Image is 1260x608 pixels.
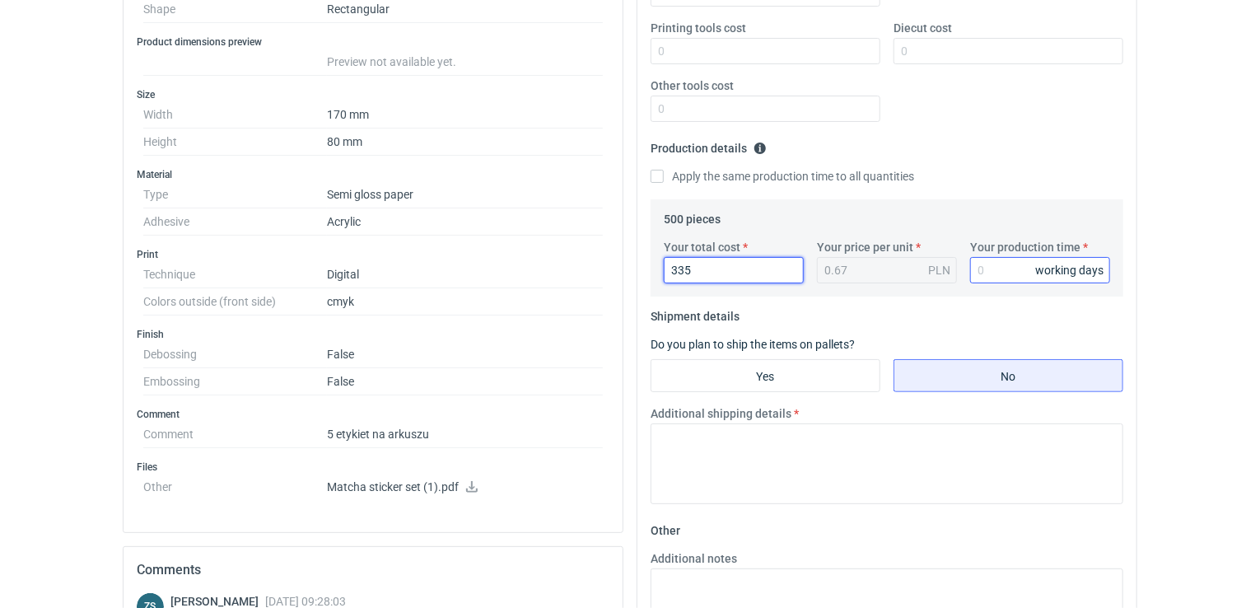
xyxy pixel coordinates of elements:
label: Your production time [970,239,1080,255]
label: Additional shipping details [651,405,791,422]
h3: Print [137,248,609,261]
dd: Digital [327,261,603,288]
legend: Other [651,517,680,537]
span: [DATE] 09:28:03 [265,595,346,608]
input: 0 [894,38,1123,64]
label: Additional notes [651,550,737,567]
h3: Product dimensions preview [137,35,609,49]
label: Diecut cost [894,20,952,36]
dd: False [327,341,603,368]
dd: Semi gloss paper [327,181,603,208]
p: Matcha sticker set (1).pdf [327,480,603,495]
dt: Embossing [143,368,327,395]
dt: Type [143,181,327,208]
label: Apply the same production time to all quantities [651,168,914,185]
label: Do you plan to ship the items on pallets? [651,338,855,351]
dt: Technique [143,261,327,288]
label: Your total cost [664,239,740,255]
dt: Width [143,101,327,129]
h3: Comment [137,408,609,421]
input: 0 [651,38,880,64]
dt: Adhesive [143,208,327,236]
dd: cmyk [327,288,603,316]
dt: Other [143,474,327,507]
dt: Height [143,129,327,156]
label: No [894,359,1123,392]
legend: Production details [651,135,767,155]
label: Other tools cost [651,77,734,94]
input: 0 [651,96,880,122]
span: [PERSON_NAME] [170,595,265,608]
label: Printing tools cost [651,20,746,36]
legend: Shipment details [651,303,740,323]
label: Your price per unit [817,239,913,255]
h3: Finish [137,328,609,341]
dd: 5 etykiet na arkuszu [327,421,603,448]
h3: Size [137,88,609,101]
dd: Acrylic [327,208,603,236]
div: working days [1035,262,1104,278]
h2: Comments [137,560,609,580]
h3: Material [137,168,609,181]
h3: Files [137,461,609,474]
span: Preview not available yet. [327,55,456,68]
label: Yes [651,359,880,392]
input: 0 [970,257,1110,283]
dd: 170 mm [327,101,603,129]
dd: False [327,368,603,395]
input: 0 [664,257,804,283]
legend: 500 pieces [664,206,721,226]
dt: Colors outside (front side) [143,288,327,316]
div: PLN [928,262,950,278]
dt: Comment [143,421,327,448]
dt: Debossing [143,341,327,368]
dd: 80 mm [327,129,603,156]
